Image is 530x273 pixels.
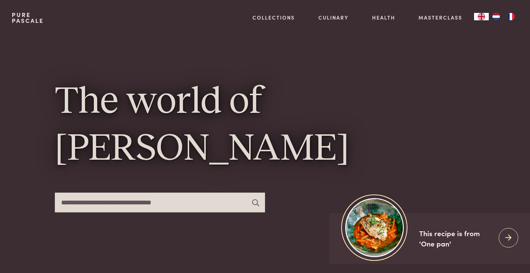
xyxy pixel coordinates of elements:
[489,13,504,20] a: NL
[474,13,489,20] a: EN
[474,13,489,20] div: Language
[504,13,518,20] a: FR
[329,213,530,264] a: https://admin.purepascale.com/wp-content/uploads/2025/08/home_recept_link.jpg This recipe is from...
[55,79,475,173] h1: The world of [PERSON_NAME]
[489,13,518,20] ul: Language list
[372,14,395,21] a: Health
[12,12,44,24] a: PurePascale
[345,198,404,257] img: https://admin.purepascale.com/wp-content/uploads/2025/08/home_recept_link.jpg
[318,14,349,21] a: Culinary
[252,14,295,21] a: Collections
[418,14,462,21] a: Masterclass
[474,13,518,20] aside: Language selected: English
[419,228,493,249] div: This recipe is from 'One pan'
